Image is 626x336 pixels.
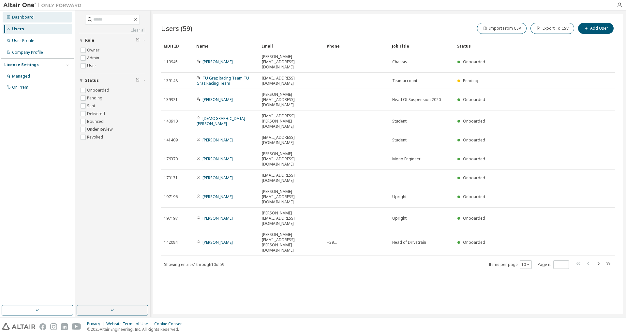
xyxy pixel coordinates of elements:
div: License Settings [4,62,39,67]
span: 197197 [164,216,178,221]
div: On Prem [12,85,28,90]
span: Upright [392,216,407,221]
span: [EMAIL_ADDRESS][PERSON_NAME][DOMAIN_NAME] [262,113,321,129]
img: youtube.svg [72,323,81,330]
div: Status [457,41,581,51]
a: [PERSON_NAME] [202,156,233,162]
label: User [87,62,97,70]
span: [EMAIL_ADDRESS][DOMAIN_NAME] [262,173,321,183]
span: Onboarded [463,215,485,221]
span: Onboarded [463,118,485,124]
div: Managed [12,74,30,79]
a: [PERSON_NAME] [202,240,233,245]
label: Admin [87,54,100,62]
img: Altair One [3,2,85,8]
span: Student [392,119,407,124]
span: Onboarded [463,194,485,199]
span: 176370 [164,156,178,162]
label: Owner [87,46,101,54]
div: Cookie Consent [154,321,188,327]
button: Role [79,33,145,48]
label: Revoked [87,133,104,141]
span: 141409 [164,138,178,143]
button: Add User [578,23,614,34]
button: Status [79,73,145,88]
span: [PERSON_NAME][EMAIL_ADDRESS][DOMAIN_NAME] [262,92,321,108]
div: Dashboard [12,15,34,20]
a: TU Graz Racing Team TU Graz Racing Team [197,75,249,86]
span: [EMAIL_ADDRESS][DOMAIN_NAME] [262,135,321,145]
span: Status [85,78,99,83]
span: Pending [463,78,478,83]
div: Website Terms of Use [106,321,154,327]
span: Onboarded [463,137,485,143]
a: [PERSON_NAME] [202,215,233,221]
span: Showing entries 1 through 10 of 59 [164,262,224,267]
span: Onboarded [463,240,485,245]
img: instagram.svg [50,323,57,330]
span: Student [392,138,407,143]
div: Company Profile [12,50,43,55]
span: Onboarded [463,175,485,181]
label: Bounced [87,118,105,125]
div: Name [196,41,256,51]
label: Sent [87,102,97,110]
div: Users [12,26,24,32]
span: 142084 [164,240,178,245]
a: [DEMOGRAPHIC_DATA][PERSON_NAME] [197,116,245,126]
span: [PERSON_NAME][EMAIL_ADDRESS][PERSON_NAME][DOMAIN_NAME] [262,232,321,253]
div: User Profile [12,38,34,43]
span: Head Of Suspension 2020 [392,97,441,102]
a: [PERSON_NAME] [202,175,233,181]
div: MDH ID [164,41,191,51]
label: Onboarded [87,86,111,94]
div: Phone [327,41,387,51]
span: Clear filter [136,38,140,43]
span: 140910 [164,119,178,124]
span: Role [85,38,94,43]
div: Privacy [87,321,106,327]
a: [PERSON_NAME] [202,59,233,65]
p: © 2025 Altair Engineering, Inc. All Rights Reserved. [87,327,188,332]
span: [PERSON_NAME][EMAIL_ADDRESS][DOMAIN_NAME] [262,211,321,226]
span: Clear filter [136,78,140,83]
div: Job Title [392,41,452,51]
span: Chassis [392,59,407,65]
div: Email [261,41,321,51]
button: Export To CSV [530,23,574,34]
span: Mono Engineer [392,156,421,162]
span: Onboarded [463,156,485,162]
label: Delivered [87,110,106,118]
label: Pending [87,94,104,102]
button: Import From CSV [477,23,527,34]
span: Onboarded [463,97,485,102]
img: facebook.svg [39,323,46,330]
a: [PERSON_NAME] [202,97,233,102]
span: +39... [327,240,337,245]
span: Head of Drivetrain [392,240,426,245]
span: Upright [392,194,407,199]
label: Under Review [87,125,114,133]
a: [PERSON_NAME] [202,137,233,143]
span: Onboarded [463,59,485,65]
span: 139148 [164,78,178,83]
span: 119945 [164,59,178,65]
span: [PERSON_NAME][EMAIL_ADDRESS][DOMAIN_NAME] [262,189,321,205]
a: Clear all [79,28,145,33]
img: linkedin.svg [61,323,68,330]
span: 139321 [164,97,178,102]
span: Page n. [538,260,569,269]
span: [EMAIL_ADDRESS][DOMAIN_NAME] [262,76,321,86]
span: [PERSON_NAME][EMAIL_ADDRESS][DOMAIN_NAME] [262,151,321,167]
span: Users (59) [161,24,192,33]
img: altair_logo.svg [2,323,36,330]
span: 197196 [164,194,178,199]
button: 10 [521,262,530,267]
a: [PERSON_NAME] [202,194,233,199]
span: Items per page [489,260,532,269]
span: [PERSON_NAME][EMAIL_ADDRESS][DOMAIN_NAME] [262,54,321,70]
span: 179131 [164,175,178,181]
span: Teamaccount [392,78,417,83]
